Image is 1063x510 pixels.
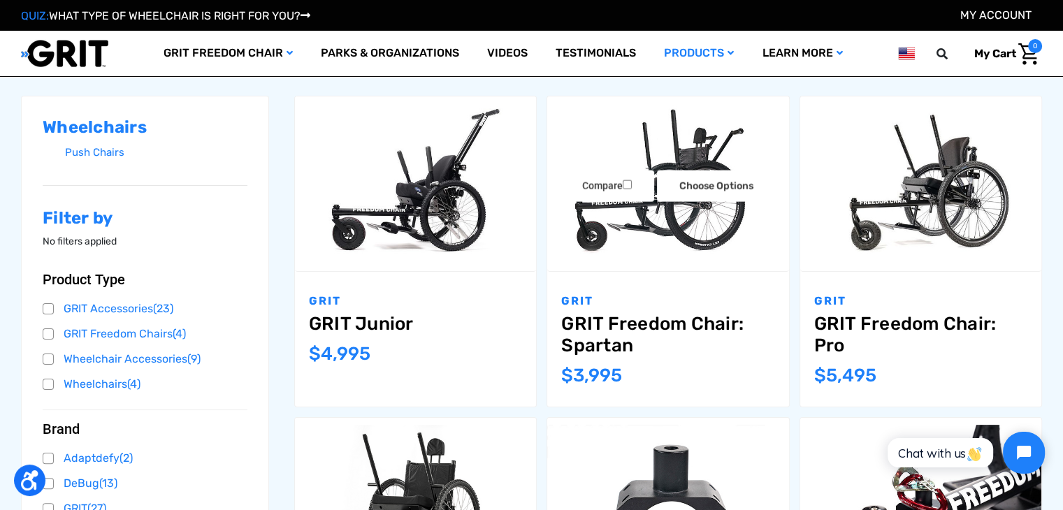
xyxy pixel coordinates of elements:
[43,448,247,469] a: Adaptdefy(2)
[800,96,1041,271] a: GRIT Freedom Chair: Pro,$5,495.00
[21,39,108,68] img: GRIT All-Terrain Wheelchair and Mobility Equipment
[127,377,140,391] span: (4)
[814,313,1027,356] a: GRIT Freedom Chair: Pro,$5,495.00
[974,47,1016,60] span: My Cart
[560,170,654,201] label: Compare
[657,170,776,201] a: Choose Options
[43,271,247,288] button: Product Type
[561,313,774,356] a: GRIT Freedom Chair: Spartan,$3,995.00
[150,31,307,76] a: GRIT Freedom Chair
[21,9,49,22] span: QUIZ:
[309,293,522,309] p: GRIT
[561,365,622,386] span: $3,995
[43,473,247,494] a: DeBug(13)
[295,103,536,263] img: GRIT Junior: GRIT Freedom Chair all terrain wheelchair engineered specifically for kids
[309,313,522,335] a: GRIT Junior,$4,995.00
[153,302,173,315] span: (23)
[800,103,1041,263] img: GRIT Freedom Chair Pro: the Pro model shown including contoured Invacare Matrx seatback, Spinergy...
[43,208,247,228] h2: Filter by
[43,117,247,138] h2: Wheelchairs
[814,365,876,386] span: $5,495
[1028,39,1042,53] span: 0
[173,327,186,340] span: (4)
[43,271,125,288] span: Product Type
[898,45,915,62] img: us.png
[650,31,748,76] a: Products
[43,374,247,395] a: Wheelchairs(4)
[872,420,1057,486] iframe: Tidio Chat
[964,39,1042,68] a: Cart with 0 items
[43,323,247,344] a: GRIT Freedom Chairs(4)
[623,180,632,189] input: Compare
[960,8,1032,22] a: Account
[43,421,247,437] button: Brand
[295,96,536,271] a: GRIT Junior,$4,995.00
[547,103,788,263] img: GRIT Freedom Chair: Spartan
[943,39,964,68] input: Search
[309,343,370,365] span: $4,995
[187,352,201,365] span: (9)
[99,476,117,490] span: (13)
[1018,43,1039,65] img: Cart
[21,9,310,22] a: QUIZ:WHAT TYPE OF WHEELCHAIR IS RIGHT FOR YOU?
[120,451,133,465] span: (2)
[43,234,247,249] p: No filters applied
[43,421,80,437] span: Brand
[43,298,247,319] a: GRIT Accessories(23)
[561,293,774,309] p: GRIT
[542,31,650,76] a: Testimonials
[473,31,542,76] a: Videos
[547,96,788,271] a: GRIT Freedom Chair: Spartan,$3,995.00
[65,143,247,163] a: Push Chairs
[814,293,1027,309] p: GRIT
[748,31,856,76] a: Learn More
[307,31,473,76] a: Parks & Organizations
[43,349,247,370] a: Wheelchair Accessories(9)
